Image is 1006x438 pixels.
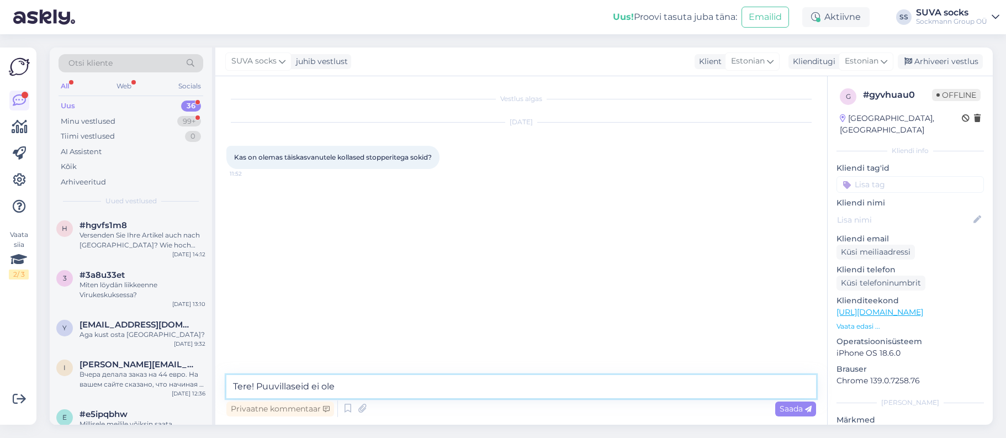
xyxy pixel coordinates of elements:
div: Vestlus algas [226,94,816,104]
div: juhib vestlust [292,56,348,67]
span: SUVA socks [231,55,277,67]
div: [DATE] 9:32 [174,340,205,348]
div: SUVA socks [916,8,987,17]
div: Küsi telefoninumbrit [836,276,925,291]
div: Sockmann Group OÜ [916,17,987,26]
div: Proovi tasuta juba täna: [613,10,737,24]
span: Uued vestlused [105,196,157,206]
p: Klienditeekond [836,295,984,307]
div: Küsi meiliaadressi [836,245,915,260]
span: g [846,92,851,101]
div: Socials [176,79,203,93]
div: Klient [695,56,722,67]
div: Uus [61,101,75,112]
span: #hgvfs1m8 [80,220,127,230]
span: #e5ipqbhw [80,409,128,419]
span: Kas on olemas täiskasvanutele kollased stopperitega sokid? [234,153,432,161]
span: y [62,324,67,332]
div: [PERSON_NAME] [836,398,984,408]
p: Brauser [836,363,984,375]
div: [DATE] 14:12 [172,250,205,258]
div: Вчера делала заказ на 44 евро. На вашем сайте сказано, что начиная с 40 евро, доставка бесплатная... [80,370,205,389]
span: 11:52 [230,170,271,178]
div: [DATE] [226,117,816,127]
div: Web [114,79,134,93]
p: Operatsioonisüsteem [836,336,984,347]
div: Tiimi vestlused [61,131,115,142]
div: [GEOGRAPHIC_DATA], [GEOGRAPHIC_DATA] [840,113,962,136]
p: Kliendi telefon [836,264,984,276]
span: Offline [932,89,981,101]
img: Askly Logo [9,56,30,77]
div: Arhiveeritud [61,177,106,188]
div: [DATE] 13:10 [172,300,205,308]
div: Arhiveeri vestlus [898,54,983,69]
input: Lisa nimi [837,214,971,226]
span: h [62,224,67,233]
div: 36 [181,101,201,112]
div: Aktiivne [802,7,870,27]
b: Uus! [613,12,634,22]
a: [URL][DOMAIN_NAME] [836,307,923,317]
p: Märkmed [836,414,984,426]
div: # gyvhuau0 [863,88,932,102]
a: SUVA socksSockmann Group OÜ [916,8,999,26]
div: Kõik [61,161,77,172]
p: Kliendi email [836,233,984,245]
p: Chrome 139.0.7258.76 [836,375,984,387]
div: All [59,79,71,93]
div: Vaata siia [9,230,29,279]
div: [DATE] 12:36 [172,389,205,398]
div: Miten löydän liikkeenne Virukeskuksessa? [80,280,205,300]
div: SS [896,9,912,25]
div: Versenden Sie Ihre Artikel auch nach [GEOGRAPHIC_DATA]? Wie hoch sind die Vetsandkosten für 3-5 P... [80,230,205,250]
span: #3a8u33et [80,270,125,280]
button: Emailid [742,7,789,28]
span: e [62,413,67,421]
div: 99+ [177,116,201,127]
p: iPhone OS 18.6.0 [836,347,984,359]
div: 2 / 3 [9,270,29,279]
div: Privaatne kommentaar [226,402,334,416]
input: Lisa tag [836,176,984,193]
p: Kliendi tag'id [836,162,984,174]
div: Kliendi info [836,146,984,156]
span: Otsi kliente [68,57,113,69]
span: 3 [63,274,67,282]
span: Estonian [845,55,878,67]
textarea: Tere! Puuvillaseid ei ole [226,375,816,398]
span: Estonian [731,55,765,67]
div: Minu vestlused [61,116,115,127]
div: AI Assistent [61,146,102,157]
span: i [63,363,66,372]
div: Aga kust osta [GEOGRAPHIC_DATA]? [80,330,205,340]
span: inna.kozlovskaja@gmail.com [80,360,194,370]
div: Klienditugi [788,56,835,67]
div: 0 [185,131,201,142]
p: Kliendi nimi [836,197,984,209]
p: Vaata edasi ... [836,321,984,331]
span: Saada [780,404,812,414]
span: yloilomets@gmail.com [80,320,194,330]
